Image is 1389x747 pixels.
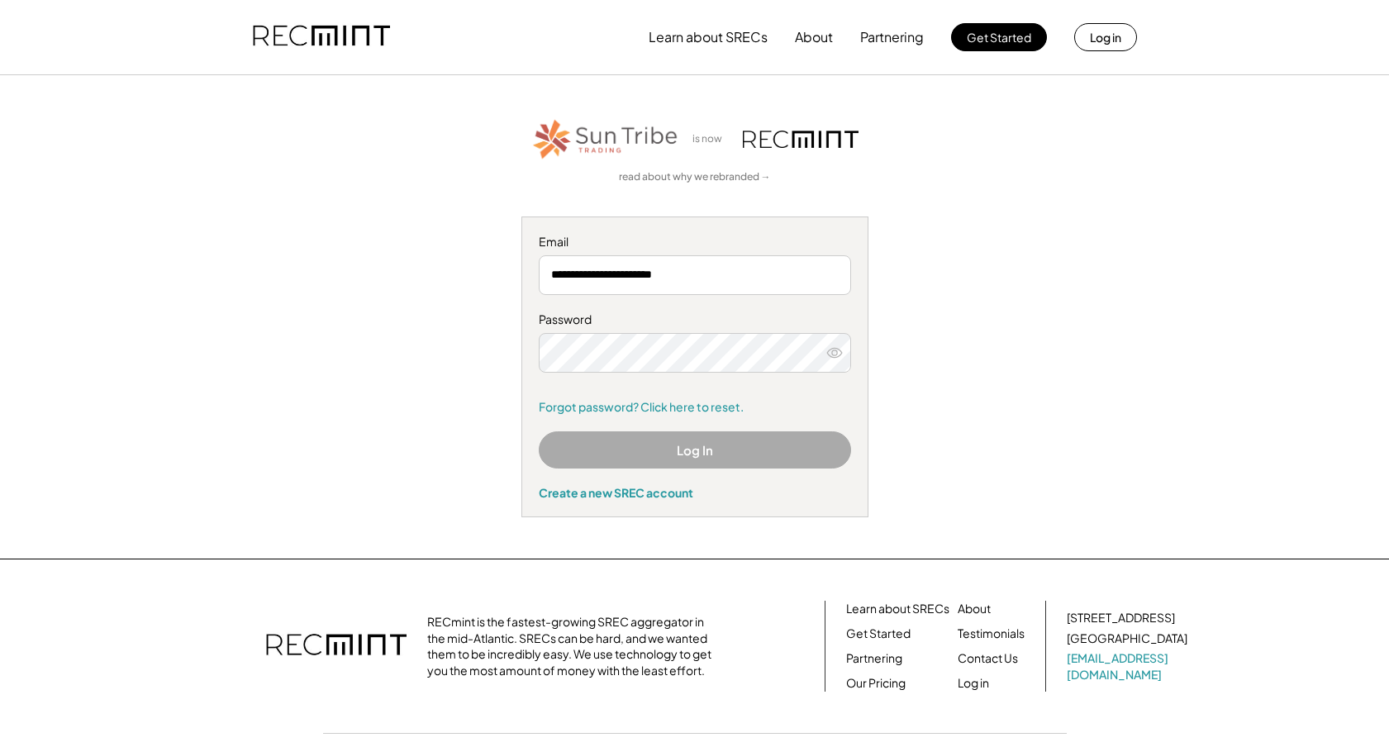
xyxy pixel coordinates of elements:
img: recmint-logotype%403x.png [266,617,407,675]
img: STT_Horizontal_Logo%2B-%2BColor.png [531,117,680,162]
a: Forgot password? Click here to reset. [539,399,851,416]
a: Learn about SRECs [846,601,949,617]
div: RECmint is the fastest-growing SREC aggregator in the mid-Atlantic. SRECs can be hard, and we wan... [427,614,721,678]
button: Partnering [860,21,924,54]
button: Get Started [951,23,1047,51]
a: Testimonials [958,626,1025,642]
img: recmint-logotype%403x.png [743,131,859,148]
a: read about why we rebranded → [619,170,771,184]
div: [GEOGRAPHIC_DATA] [1067,630,1187,647]
button: Learn about SRECs [649,21,768,54]
div: [STREET_ADDRESS] [1067,610,1175,626]
img: recmint-logotype%403x.png [253,9,390,65]
a: About [958,601,991,617]
div: Create a new SREC account [539,485,851,500]
button: Log In [539,431,851,469]
div: is now [688,132,735,146]
div: Email [539,234,851,250]
a: [EMAIL_ADDRESS][DOMAIN_NAME] [1067,650,1191,683]
button: Log in [1074,23,1137,51]
a: Our Pricing [846,675,906,692]
a: Get Started [846,626,911,642]
button: About [795,21,833,54]
a: Log in [958,675,989,692]
a: Contact Us [958,650,1018,667]
a: Partnering [846,650,902,667]
div: Password [539,312,851,328]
